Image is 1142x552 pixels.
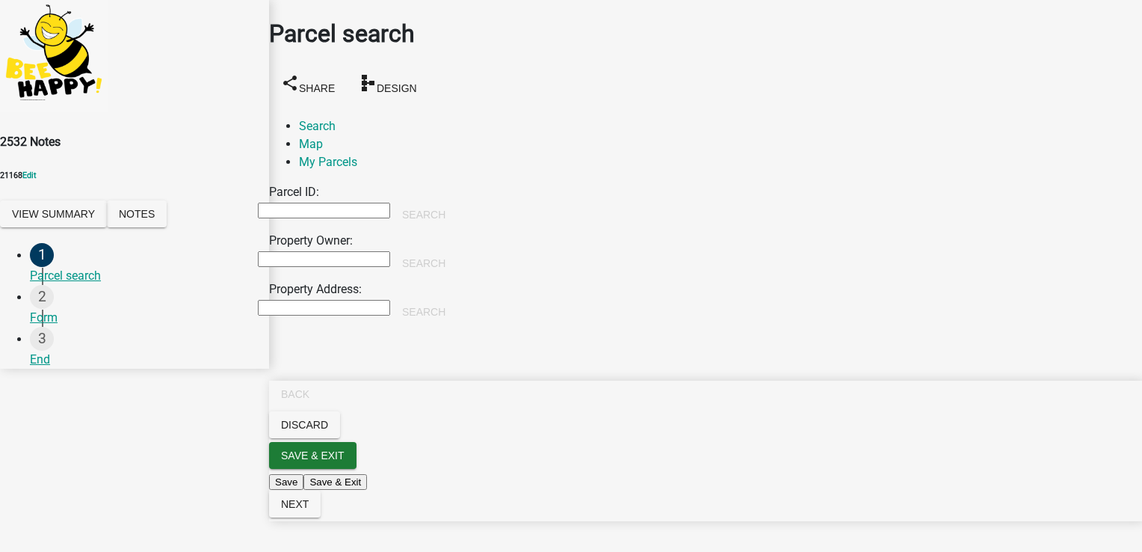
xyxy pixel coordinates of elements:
a: Search [299,119,336,133]
div: 2 [30,285,54,309]
button: Next [269,491,321,518]
button: Save & Exit [269,442,357,469]
h1: Parcel search [269,16,1142,52]
button: Search [390,201,457,228]
div: Parcel search [30,267,257,285]
span: Share [299,82,335,93]
span: Design [377,82,417,93]
div: 1 [30,243,54,267]
div: 3 [30,327,54,351]
i: share [281,73,299,91]
a: Map [299,137,323,151]
div: End [30,351,257,369]
wm-modal-confirm: Edit Application Number [22,171,37,180]
button: Back [269,381,321,408]
button: schemaDesign [347,68,429,102]
a: My Parcels [299,155,357,169]
button: Search [390,298,457,325]
button: shareShare [269,68,347,102]
label: Property Owner: [269,233,353,248]
wm-modal-confirm: Notes [107,208,167,222]
div: Form [30,309,257,327]
button: Discard [269,411,340,438]
span: Next [281,498,309,510]
label: Property Address: [269,282,362,296]
span: Save & Exit [281,450,345,461]
a: Edit [22,171,37,180]
button: Search [390,250,457,277]
span: Back [281,388,309,400]
label: Parcel ID: [269,185,319,199]
button: Notes [107,200,167,227]
i: schema [359,73,377,91]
